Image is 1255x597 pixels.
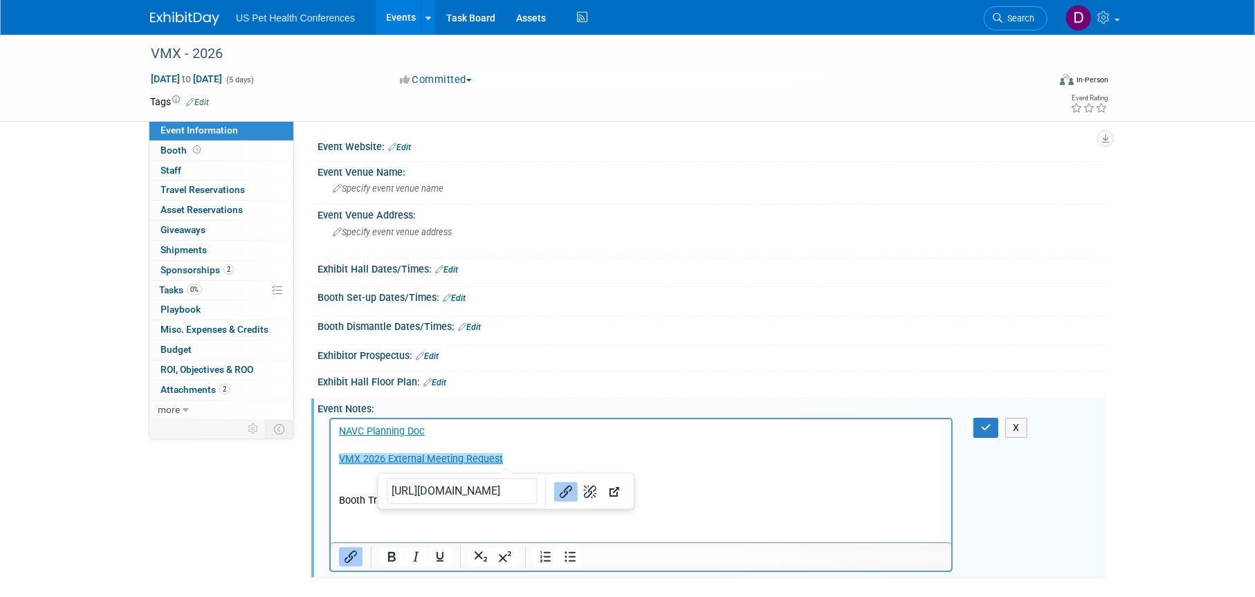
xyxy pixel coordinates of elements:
span: (5 days) [225,75,254,84]
div: Event Format [966,72,1108,93]
span: Travel Reservations [161,184,245,195]
span: Giveaways [161,224,205,235]
div: Booth Dismantle Dates/Times: [318,316,1105,334]
span: 2 [219,384,230,394]
div: Exhibit Hall Floor Plan: [318,371,1105,389]
span: Sponsorships [161,264,234,275]
button: Underline [428,547,452,567]
a: Asset Reservations [149,201,293,220]
a: Travel Reservations [149,181,293,200]
span: Misc. Expenses & Credits [161,324,268,335]
a: Giveaways [149,221,293,240]
span: 0% [187,284,202,295]
button: Insert/edit link [339,547,363,567]
span: Booth [161,145,203,156]
div: Event Notes: [318,398,1105,416]
button: X [1005,418,1027,438]
a: Edit [435,265,458,275]
span: US Pet Health Conferences [236,12,355,24]
div: Event Venue Address: [318,205,1105,222]
img: Debra Smith [1065,5,1092,31]
a: Attachments2 [149,380,293,400]
span: Event Information [161,125,238,136]
div: VMX - 2026 [146,42,1027,66]
span: Budget [161,344,192,355]
button: Open link [603,482,626,502]
a: Edit [458,322,481,332]
a: Staff [149,161,293,181]
span: Asset Reservations [161,204,243,215]
a: Tasks0% [149,281,293,300]
span: Booth not reserved yet [190,145,203,155]
span: Staff [161,165,181,176]
div: Exhibit Hall Dates/Times: [318,259,1105,277]
button: Superscript [493,547,517,567]
span: 2 [223,264,234,275]
iframe: Rich Text Area [331,419,951,542]
div: Event Rating [1070,95,1108,102]
span: Tasks [159,284,202,295]
div: Event Website: [318,136,1105,154]
span: Playbook [161,304,201,315]
a: Event Information [149,121,293,140]
a: Shipments [149,241,293,260]
span: Specify event venue name [333,183,443,194]
div: Event Venue Name: [318,162,1105,179]
a: Booth [149,141,293,160]
a: Edit [443,293,466,303]
a: ROI, Objectives & ROO [149,360,293,380]
span: [DATE] [DATE] [150,73,223,85]
a: Sponsorships2 [149,261,293,280]
a: Search [984,6,1047,30]
a: more [149,401,293,420]
a: Edit [423,378,446,387]
div: Booth Set-up Dates/Times: [318,287,1105,305]
a: Edit [388,143,411,152]
span: more [158,404,180,415]
span: Specify event venue address [333,227,452,237]
a: Budget [149,340,293,360]
button: Bold [380,547,403,567]
a: Playbook [149,300,293,320]
a: Edit [416,351,439,361]
div: Exhibitor Prospectus: [318,345,1105,363]
button: Committed [395,73,477,87]
td: Tags [150,95,209,109]
img: Format-Inperson.png [1060,74,1074,85]
button: Remove link [578,482,602,502]
button: Link [554,482,578,502]
button: Subscript [469,547,493,567]
button: Italic [404,547,428,567]
span: to [180,73,193,84]
span: Attachments [161,384,230,395]
a: Misc. Expenses & Credits [149,320,293,340]
span: Shipments [161,244,207,255]
span: Search [1002,13,1034,24]
button: Numbered list [534,547,558,567]
td: Toggle Event Tabs [266,420,294,438]
img: ExhibitDay [150,12,219,26]
td: Personalize Event Tab Strip [241,420,266,438]
span: ROI, Objectives & ROO [161,364,253,375]
input: Link [387,478,538,504]
a: Edit [186,98,209,107]
div: In-Person [1076,75,1108,85]
button: Bullet list [558,547,582,567]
